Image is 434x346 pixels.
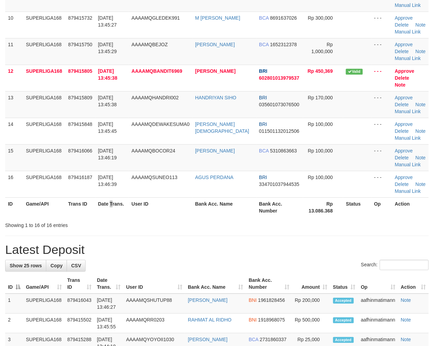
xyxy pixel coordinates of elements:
label: Search: [361,260,429,270]
span: BRI [259,68,268,74]
a: Note [416,102,426,107]
a: Manual Link [395,2,421,8]
td: 15 [5,144,23,171]
a: Note [401,317,411,323]
td: SUPERLIGA168 [23,171,65,197]
a: [PERSON_NAME][DEMOGRAPHIC_DATA] [195,121,249,134]
span: 879416187 [68,175,92,180]
span: Copy 011501132012506 to clipboard [259,128,300,134]
a: Approve [395,42,413,47]
span: BCA [259,15,269,21]
a: RAHMAT AL RIDHO [188,317,232,323]
td: SUPERLIGA168 [23,144,65,171]
td: - - - [372,91,392,118]
span: 879415848 [68,121,92,127]
span: [DATE] 13:45:29 [98,42,117,54]
th: ID: activate to sort column descending [5,274,23,294]
td: 12 [5,65,23,91]
span: BNI [249,317,257,323]
a: [PERSON_NAME] [195,68,235,74]
td: Rp 500,000 [292,314,330,333]
td: - - - [372,11,392,38]
td: SUPERLIGA168 [23,118,65,144]
td: 10 [5,11,23,38]
span: 879416066 [68,148,92,154]
span: Rp 300,000 [308,15,333,21]
a: Manual Link [395,188,421,194]
a: Copy [46,260,67,271]
a: Note [416,181,426,187]
a: Approve [395,175,413,180]
a: [PERSON_NAME] [188,337,228,342]
th: Op: activate to sort column ascending [358,274,398,294]
span: AAAAMQBOCOR24 [132,148,175,154]
a: Note [395,82,406,88]
td: Rp 200,000 [292,294,330,314]
th: ID [5,197,23,217]
span: Rp 450,369 [308,68,333,74]
td: - - - [372,118,392,144]
td: SUPERLIGA168 [23,38,65,65]
span: Rp 100,000 [308,148,333,154]
span: [DATE] 13:46:39 [98,175,117,187]
a: Manual Link [395,56,421,61]
span: Copy 2731860337 to clipboard [260,337,287,342]
a: Approve [395,148,413,154]
span: Copy 1918968075 to clipboard [258,317,285,323]
a: AGUS PERDANA [195,175,233,180]
input: Search: [380,260,429,270]
td: AAAAMQRR0203 [123,314,185,333]
td: 16 [5,171,23,197]
span: 879415750 [68,42,92,47]
span: Show 25 rows [10,263,42,268]
span: AAAAMQBEJOZ [132,42,168,47]
a: Show 25 rows [5,260,46,271]
a: Note [416,128,426,134]
td: SUPERLIGA168 [23,65,65,91]
span: Copy 5310863663 to clipboard [270,148,297,154]
span: Copy [50,263,62,268]
span: Rp 100,000 [308,175,333,180]
th: Game/API: activate to sort column ascending [23,274,65,294]
a: Approve [395,121,413,127]
a: Note [401,337,411,342]
td: [DATE] 13:46:27 [94,294,124,314]
a: Note [416,22,426,28]
span: Rp 170,000 [308,95,333,100]
th: Date Trans.: activate to sort column ascending [94,274,124,294]
th: Amount: activate to sort column ascending [292,274,330,294]
a: Approve [395,95,413,100]
td: 879416043 [65,294,94,314]
a: Delete [395,22,409,28]
a: Approve [395,15,413,21]
td: SUPERLIGA168 [23,314,65,333]
th: Bank Acc. Number: activate to sort column ascending [246,274,292,294]
td: AAAAMQSHUTUP88 [123,294,185,314]
a: [PERSON_NAME] [195,148,235,154]
span: 879415732 [68,15,92,21]
span: [DATE] 13:45:38 [98,95,117,107]
span: 879415809 [68,95,92,100]
a: Delete [395,49,409,54]
a: Manual Link [395,109,421,114]
th: Action: activate to sort column ascending [398,274,429,294]
th: Op [372,197,392,217]
td: 13 [5,91,23,118]
span: Rp 1,000,000 [311,42,333,54]
span: AAAAMQBANDIT6969 [132,68,182,74]
th: Status [343,197,371,217]
td: 1 [5,294,23,314]
td: - - - [372,171,392,197]
span: BCA [259,148,269,154]
h1: Latest Deposit [5,243,429,257]
td: 879415502 [65,314,94,333]
span: BRI [259,121,267,127]
span: Copy 1652312378 to clipboard [270,42,297,47]
a: Manual Link [395,29,421,34]
th: Game/API [23,197,65,217]
a: Delete [395,102,409,107]
span: Copy 1961828456 to clipboard [258,297,285,303]
a: Note [416,49,426,54]
td: SUPERLIGA168 [23,294,65,314]
a: Delete [395,128,409,134]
